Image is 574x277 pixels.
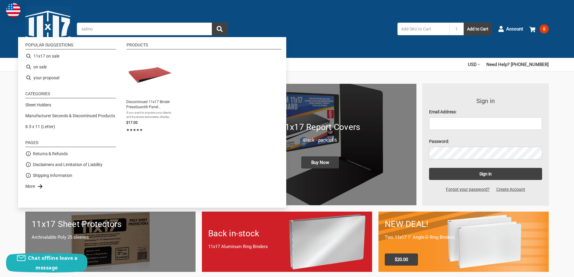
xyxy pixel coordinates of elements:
[33,172,72,179] a: Shipping Information
[208,227,366,240] h1: Back in-stock
[429,138,542,145] label: Password:
[23,148,118,159] li: Returns & Refunds
[25,140,116,147] li: Pages
[77,23,227,35] input: Search by keyword, brand or SKU
[127,43,281,49] li: Products
[429,96,542,105] h3: Sign in
[202,212,372,272] a: Back in-stock 11x17 Aluminum Ring Binders
[124,51,176,136] li: Discontinued 11x17 Binder PressGuard® Panel Featuring a 0.5" Round Ring Executive Red Includes 2 ...
[429,168,542,180] input: Sign in
[23,99,118,110] li: Sheet Holders
[25,113,115,119] a: Manufacturer Seconds & Discontinued Products
[25,6,71,52] img: 11x17.com
[25,212,196,272] a: 11x17 sheet protectors 11x17 Sheet Protectors Archivalable Poly 25 sleeves Buy Now
[23,51,118,61] li: 11x17 on sale
[23,72,118,83] li: your proposal
[25,102,51,108] a: Sheet Holders
[486,58,549,71] a: Need Help? [PHONE_NUMBER]
[443,186,493,193] a: Forgot your password?
[468,58,480,71] a: USD
[126,127,143,133] span: ★★★★★
[208,243,366,250] p: 11x17 Aluminum Ring Binders
[6,253,87,272] button: Chat offline leave a message
[126,53,174,133] a: 11x17 Binder PressGuard® Panel Featuring a 0.5" Round Ring Executive Red Includes 2 bindersDiscon...
[128,53,172,97] img: 11x17 Binder PressGuard® Panel Featuring a 0.5" Round Ring Executive Red Includes 2 binders
[25,92,116,98] li: Categories
[540,24,549,33] span: 0
[32,218,189,231] h1: 11x17 Sheet Protectors
[23,159,118,170] li: Disclaimers and Limitation of Liability
[28,255,77,271] span: Chat offline leave a message
[378,212,549,272] a: 11x17 Binder 2-pack only $20.00 NEW DEAL! Two 11x17 1" Angle-D Ring Binders $20.00
[32,234,189,241] p: Archivalable Poly 25 sleeves
[385,234,542,241] p: Two 11x17 1" Angle-D Ring Binders
[429,109,542,115] label: Email Address:
[230,137,410,144] p: Black - pack of 6
[506,26,523,33] span: Account
[33,151,68,157] a: Returns & Refunds
[25,43,116,49] li: Popular suggestions
[224,84,416,205] a: 11x17 Report Covers 11x17 Report Covers Black - pack of 6 Buy Now
[126,99,174,110] span: Discontinued 11x17 Binder PressGuard® Panel Featuring a 0.5" Round Ring Executive Red Includes 2 ...
[126,111,174,119] span: If you want to impress your clients and business associates, display your proposal in this profes...
[18,37,286,208] div: Instant Search Results
[33,162,102,168] a: Disclaimers and Limitation of Liability
[23,121,118,132] li: 8.5 x 11 (Letter)
[23,61,118,72] li: on sale
[126,121,138,125] span: $17.00
[23,170,118,181] li: Shipping Information
[464,23,492,35] button: Add to Cart
[385,218,542,231] h1: NEW DEAL!
[529,21,549,37] a: 0
[498,21,523,37] a: Account
[230,121,410,134] h1: 11x17 Report Covers
[397,23,449,35] input: Add SKU to Cart
[23,110,118,121] li: Manufacturer Seconds & Discontinued Products
[6,3,20,17] img: duty and tax information for United States
[23,181,118,192] li: More
[301,156,339,168] span: Buy Now
[224,84,416,205] img: 11x17 Report Covers
[385,253,418,266] span: $20.00
[493,186,529,193] a: Create Account
[25,124,55,130] a: 8.5 x 11 (Letter)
